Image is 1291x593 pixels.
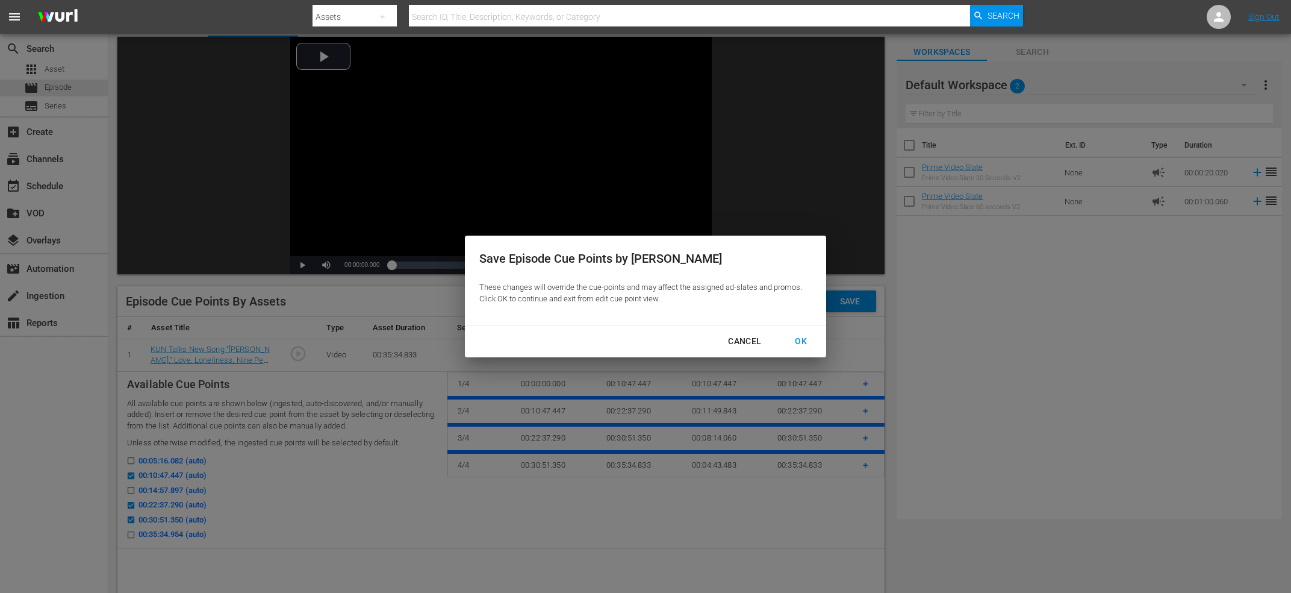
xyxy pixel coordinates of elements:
[479,250,804,268] div: Save Episode Cue Points by [PERSON_NAME]
[7,10,22,24] span: menu
[780,330,821,353] button: OK
[988,5,1019,27] span: Search
[718,334,771,349] div: Cancel
[479,282,804,304] p: These changes will override the cue-points and may affect the assigned ad-slates and promos. Clic...
[1248,12,1280,22] a: Sign Out
[714,330,776,353] button: Cancel
[785,334,817,349] div: OK
[29,3,87,31] img: ans4CAIJ8jUAAAAAAAAAAAAAAAAAAAAAAAAgQb4GAAAAAAAAAAAAAAAAAAAAAAAAJMjXAAAAAAAAAAAAAAAAAAAAAAAAgAT5G...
